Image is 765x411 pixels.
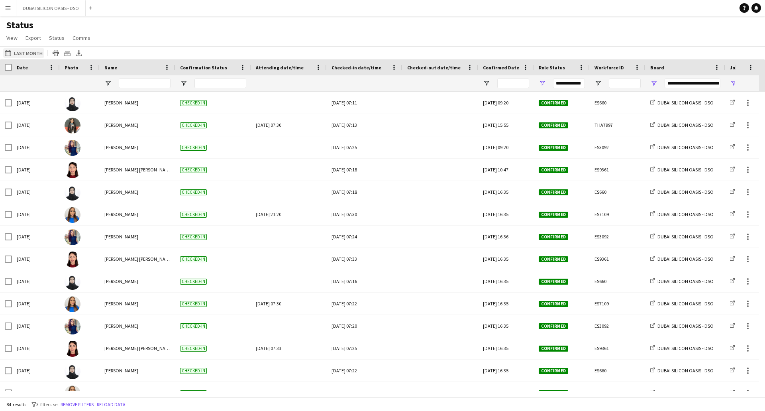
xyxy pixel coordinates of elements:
[539,189,568,195] span: Confirmed
[12,248,60,270] div: [DATE]
[256,337,322,359] div: [DATE] 07:33
[3,33,21,43] a: View
[12,136,60,158] div: [DATE]
[650,167,714,173] a: DUBAI SILICON OASIS - DSO
[539,145,568,151] span: Confirmed
[104,234,138,240] span: [PERSON_NAME]
[657,234,714,240] span: DUBAI SILICON OASIS - DSO
[478,337,534,359] div: [DATE] 16:35
[180,368,207,374] span: Checked-in
[180,189,207,195] span: Checked-in
[180,234,207,240] span: Checked-in
[59,400,95,409] button: Remove filters
[650,189,714,195] a: DUBAI SILICON OASIS - DSO
[12,293,60,315] div: [DATE]
[331,315,398,337] div: [DATE] 07:20
[12,114,60,136] div: [DATE]
[180,167,207,173] span: Checked-in
[539,65,565,71] span: Role Status
[104,390,138,396] span: [PERSON_NAME]
[256,65,304,71] span: Attending date/time
[104,144,138,150] span: [PERSON_NAME]
[180,80,187,87] button: Open Filter Menu
[539,100,568,106] span: Confirmed
[650,301,714,307] a: DUBAI SILICON OASIS - DSO
[539,122,568,128] span: Confirmed
[650,368,714,374] a: DUBAI SILICON OASIS - DSO
[65,341,80,357] img: Muna Abu Baker
[65,185,80,201] img: Aysha Salha
[104,323,138,329] span: [PERSON_NAME]
[650,234,714,240] a: DUBAI SILICON OASIS - DSO
[65,140,80,156] img: Aya Abdeen
[65,162,80,178] img: Muna Abu Baker
[12,203,60,225] div: [DATE]
[331,270,398,292] div: [DATE] 07:16
[657,278,714,284] span: DUBAI SILICON OASIS - DSO
[478,114,534,136] div: [DATE] 15:55
[51,48,61,58] app-action-btn: Print
[104,345,173,351] span: [PERSON_NAME] [PERSON_NAME]
[36,401,59,407] span: 3 filters set
[95,400,127,409] button: Reload data
[478,293,534,315] div: [DATE] 16:35
[12,159,60,181] div: [DATE]
[12,382,60,404] div: [DATE]
[590,181,645,203] div: ES660
[657,323,714,329] span: DUBAI SILICON OASIS - DSO
[478,315,534,337] div: [DATE] 16:35
[478,136,534,158] div: [DATE] 09:20
[590,382,645,404] div: ES7109
[650,256,714,262] a: DUBAI SILICON OASIS - DSO
[65,319,80,334] img: Aya Abdeen
[180,346,207,352] span: Checked-in
[657,256,714,262] span: DUBAI SILICON OASIS - DSO
[478,248,534,270] div: [DATE] 16:35
[73,34,90,41] span: Comms
[12,226,60,248] div: [DATE]
[65,207,80,223] img: Emna Hamdani
[590,136,645,158] div: ES3092
[539,256,568,262] span: Confirmed
[590,293,645,315] div: ES7109
[478,270,534,292] div: [DATE] 16:35
[650,122,714,128] a: DUBAI SILICON OASIS - DSO
[104,100,138,106] span: [PERSON_NAME]
[650,144,714,150] a: DUBAI SILICON OASIS - DSO
[104,211,138,217] span: [PERSON_NAME]
[539,346,568,352] span: Confirmed
[650,65,664,71] span: Board
[594,80,602,87] button: Open Filter Menu
[590,203,645,225] div: ES7109
[590,226,645,248] div: ES3092
[590,114,645,136] div: THA7997
[331,114,398,136] div: [DATE] 07:13
[180,145,207,151] span: Checked-in
[609,79,641,88] input: Workforce ID Filter Input
[590,92,645,114] div: ES660
[331,382,398,404] div: [DATE] 07:28
[331,293,398,315] div: [DATE] 07:22
[331,65,381,71] span: Checked-in date/time
[65,65,78,71] span: Photo
[657,189,714,195] span: DUBAI SILICON OASIS - DSO
[49,34,65,41] span: Status
[65,229,80,245] img: Aya Abdeen
[650,390,714,396] a: DUBAI SILICON OASIS - DSO
[12,360,60,382] div: [DATE]
[478,382,534,404] div: [DATE] 16:35
[478,360,534,382] div: [DATE] 16:35
[539,368,568,374] span: Confirmed
[657,345,714,351] span: DUBAI SILICON OASIS - DSO
[478,226,534,248] div: [DATE] 16:36
[180,100,207,106] span: Checked-in
[657,390,714,396] span: DUBAI SILICON OASIS - DSO
[17,65,28,71] span: Date
[180,323,207,329] span: Checked-in
[497,79,529,88] input: Confirmed Date Filter Input
[590,337,645,359] div: ES9361
[331,203,398,225] div: [DATE] 07:30
[331,226,398,248] div: [DATE] 07:24
[256,293,322,315] div: [DATE] 07:30
[6,34,18,41] span: View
